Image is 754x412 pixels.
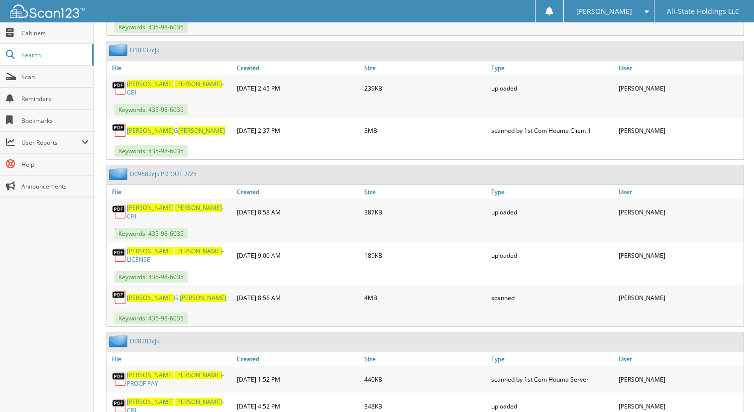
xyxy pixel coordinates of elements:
[21,182,89,191] span: Announcements
[175,80,222,88] span: [PERSON_NAME]
[127,80,174,88] span: [PERSON_NAME]
[107,61,234,75] a: File
[130,46,159,54] a: D10337cjk
[109,44,130,56] img: folder2.png
[489,120,616,140] div: scanned by 1st Com Houma Client 1
[234,288,362,308] div: [DATE] 8:56 AM
[127,204,232,220] a: [PERSON_NAME] [PERSON_NAME]-CBI
[616,352,744,366] a: User
[362,244,489,266] div: 189KB
[114,312,188,324] span: Keywords: 435-98-6035
[362,61,489,75] a: Size
[234,120,362,140] div: [DATE] 2:37 PM
[234,77,362,99] div: [DATE] 2:45 PM
[616,120,744,140] div: [PERSON_NAME]
[616,185,744,199] a: User
[127,126,225,135] a: [PERSON_NAME]G[PERSON_NAME]
[114,271,188,283] span: Keywords: 435-98-6035
[109,168,130,180] img: folder2.png
[489,244,616,266] div: uploaded
[362,201,489,223] div: 387KB
[234,201,362,223] div: [DATE] 8:58 AM
[175,204,222,212] span: [PERSON_NAME]
[114,228,188,239] span: Keywords: 435-98-6035
[616,201,744,223] div: [PERSON_NAME]
[21,138,82,147] span: User Reports
[362,368,489,390] div: 440KB
[489,77,616,99] div: uploaded
[112,123,127,138] img: PDF.png
[127,247,232,264] a: [PERSON_NAME] [PERSON_NAME]- LICENSE
[21,51,87,59] span: Search
[178,126,225,135] span: [PERSON_NAME]
[616,77,744,99] div: [PERSON_NAME]
[107,185,234,199] a: File
[362,352,489,366] a: Size
[234,185,362,199] a: Created
[175,398,222,406] span: [PERSON_NAME]
[616,61,744,75] a: User
[114,104,188,115] span: Keywords: 435-98-6035
[21,160,89,169] span: Help
[21,95,89,103] span: Reminders
[114,145,188,157] span: Keywords: 435-98-6035
[704,364,754,412] iframe: Chat Widget
[616,244,744,266] div: [PERSON_NAME]
[616,368,744,390] div: [PERSON_NAME]
[21,29,89,37] span: Cabinets
[114,21,188,33] span: Keywords: 435-98-6035
[234,368,362,390] div: [DATE] 1:52 PM
[127,204,174,212] span: [PERSON_NAME]
[10,4,85,18] img: scan123-logo-white.svg
[112,290,127,305] img: PDF.png
[180,294,226,302] span: [PERSON_NAME]
[112,372,127,387] img: PDF.png
[127,398,174,406] span: [PERSON_NAME]
[489,201,616,223] div: uploaded
[234,352,362,366] a: Created
[112,81,127,96] img: PDF.png
[127,294,174,302] span: [PERSON_NAME]
[362,185,489,199] a: Size
[234,61,362,75] a: Created
[109,335,130,347] img: folder2.png
[667,8,740,14] span: All-State Holdings LLC
[127,80,232,97] a: [PERSON_NAME] [PERSON_NAME]-CBI
[21,73,89,81] span: Scan
[362,77,489,99] div: 239KB
[175,371,222,379] span: [PERSON_NAME]
[576,8,632,14] span: [PERSON_NAME]
[130,337,159,345] a: D08283cjk
[107,352,234,366] a: File
[489,185,616,199] a: Type
[362,120,489,140] div: 3MB
[130,170,197,178] a: D09682cjk PD OUT 2/25
[127,126,174,135] span: [PERSON_NAME]
[127,371,174,379] span: [PERSON_NAME]
[127,371,232,388] a: [PERSON_NAME] [PERSON_NAME]-PROOF PAY
[175,247,222,255] span: [PERSON_NAME]
[127,247,174,255] span: [PERSON_NAME]
[616,288,744,308] div: [PERSON_NAME]
[234,244,362,266] div: [DATE] 9:00 AM
[489,288,616,308] div: scanned
[489,352,616,366] a: Type
[112,205,127,219] img: PDF.png
[489,61,616,75] a: Type
[112,248,127,263] img: PDF.png
[489,368,616,390] div: scanned by 1st Com Houma Server
[21,116,89,125] span: Bookmarks
[127,294,226,302] a: [PERSON_NAME]G.[PERSON_NAME]
[362,288,489,308] div: 4MB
